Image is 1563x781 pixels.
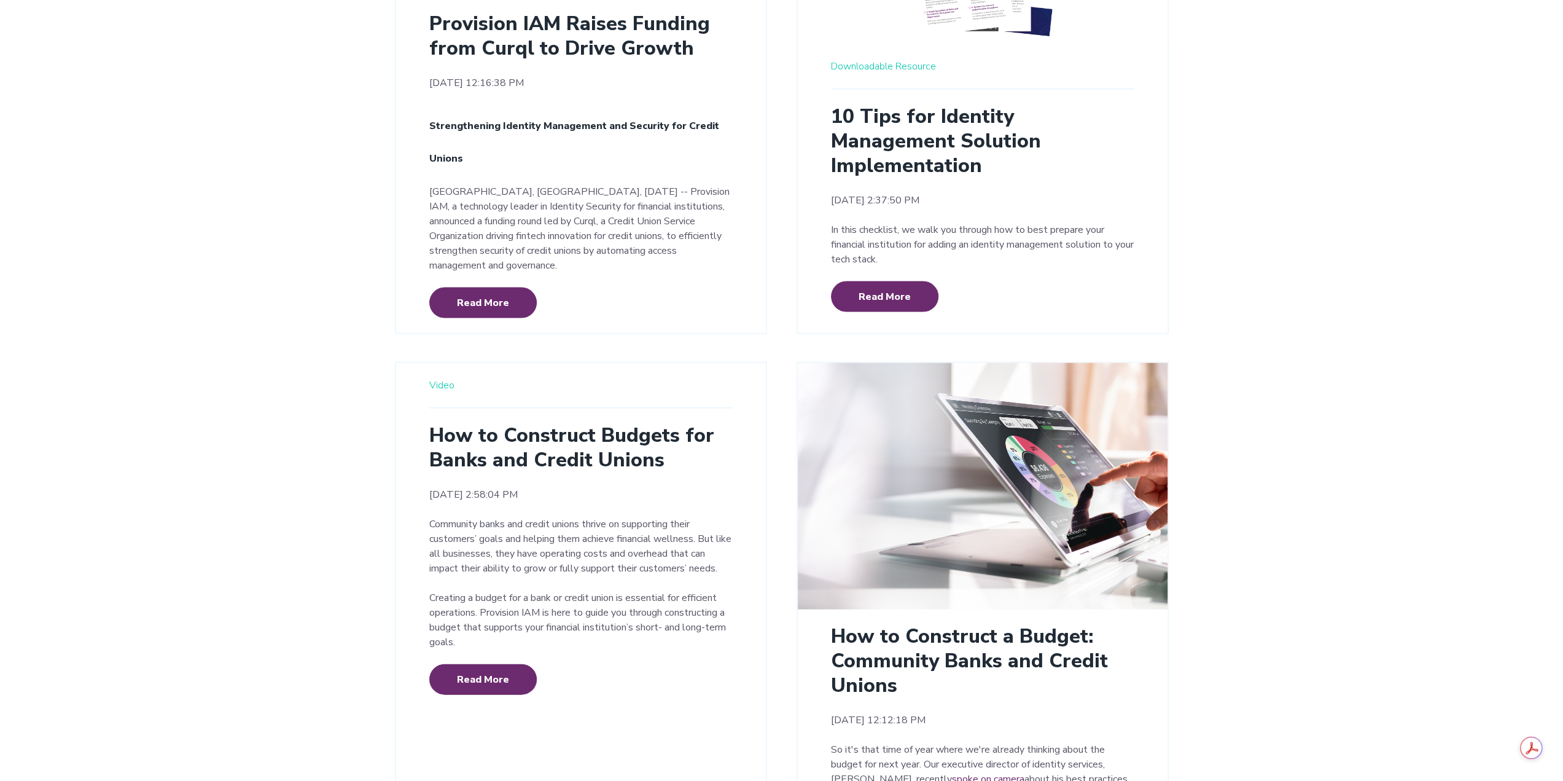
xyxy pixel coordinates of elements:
[429,590,733,649] p: Creating a budget for a bank or credit union is essential for efficient operations. Provision IAM...
[429,422,714,473] a: How to Construct Budgets for Banks and Credit Unions
[831,103,1041,178] a: 10 Tips for Identity Management Solution Implementation
[831,192,1134,207] time: [DATE] 2:37:50 PM
[429,287,537,318] a: Read More
[831,59,936,73] a: Downloadable Resource
[429,119,719,165] span: Strengthening Identity Management and Security for Credit Unions
[831,281,938,312] a: Read More
[429,487,733,501] time: [DATE] 2:58:04 PM
[429,378,454,391] a: Video
[429,75,733,90] time: [DATE] 12:16:38 PM
[429,664,537,694] a: Read More
[831,222,1134,266] p: In this checklist, we walk you through how to best prepare your financial institution for adding ...
[429,10,710,61] a: Provision IAM Raises Funding from Curql to Drive Growth
[831,622,1108,698] a: How to Construct a Budget: Community Banks and Credit Unions
[831,712,1134,727] time: [DATE] 12:12:18 PM
[429,184,733,272] p: [GEOGRAPHIC_DATA], [GEOGRAPHIC_DATA], [DATE] -- Provision IAM, a technology leader in Identity Se...
[429,516,733,575] p: Community banks and credit unions thrive on supporting their customers’ goals and helping them ac...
